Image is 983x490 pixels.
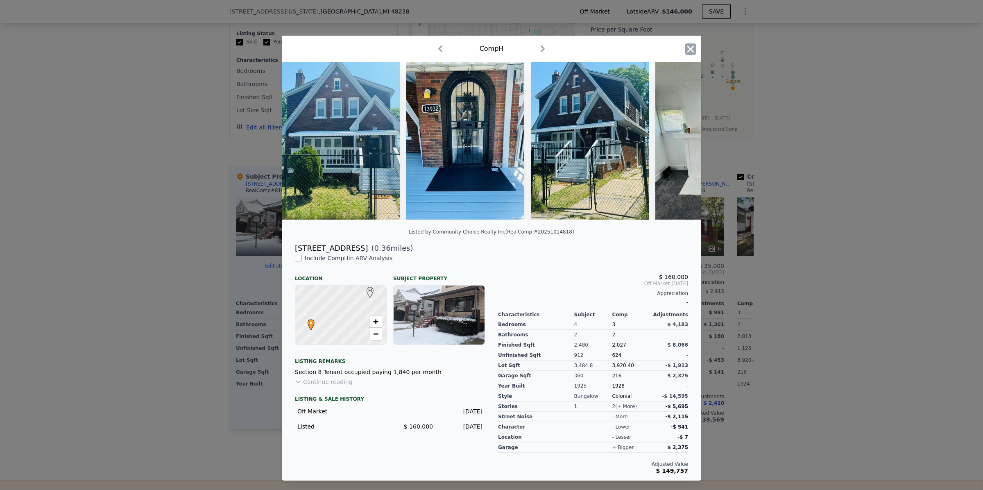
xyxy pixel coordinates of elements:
[612,424,630,430] div: - lower
[666,414,688,420] span: -$ 2,115
[404,423,433,430] span: $ 160,000
[668,342,688,348] span: $ 8,066
[306,319,310,324] div: •
[574,320,612,330] div: 4
[612,311,650,318] div: Comp
[574,381,612,391] div: 1925
[365,287,369,292] div: H
[666,363,688,368] span: -$ 1,913
[677,434,688,440] span: -$ 7
[498,290,688,297] div: Appreciation
[498,350,574,361] div: Unfinished Sqft
[612,391,650,402] div: Colonial
[480,44,504,54] div: Comp H
[666,404,688,409] span: -$ 5,695
[498,442,574,453] div: garage
[406,62,524,220] img: Property Img
[612,322,615,327] span: 3
[498,412,574,422] div: street noise
[650,330,688,340] div: -
[498,320,574,330] div: Bedrooms
[295,243,368,254] div: [STREET_ADDRESS]
[374,244,391,252] span: 0.36
[650,350,688,361] div: -
[656,467,688,474] span: $ 149,757
[297,407,383,415] div: Off Market
[498,311,574,318] div: Characteristics
[662,393,688,399] span: -$ 14,595
[668,322,688,327] span: $ 4,183
[498,297,688,308] div: -
[612,330,650,340] div: 2
[368,243,413,254] span: ( miles)
[369,315,382,328] a: Zoom in
[574,340,612,350] div: 2,480
[612,444,634,451] div: + bigger
[650,381,688,391] div: -
[612,373,621,379] span: 216
[297,422,383,431] div: Listed
[574,350,612,361] div: 912
[659,274,688,280] span: $ 160,000
[498,330,574,340] div: Bathrooms
[373,316,378,327] span: +
[498,432,574,442] div: location
[498,340,574,350] div: Finished Sqft
[612,381,650,391] div: 1928
[295,368,485,376] div: Section 8 Tenant occupied paying 1,840 per month
[612,352,621,358] span: 624
[439,407,482,415] div: [DATE]
[498,422,574,432] div: character
[498,361,574,371] div: Lot Sqft
[498,391,574,402] div: Style
[498,381,574,391] div: Year Built
[574,391,612,402] div: Bungalow
[668,445,688,450] span: $ 2,375
[574,361,612,371] div: 3,484.8
[498,402,574,412] div: stories
[373,329,378,339] span: −
[295,269,387,282] div: Location
[498,461,688,467] div: Adjusted Value
[668,373,688,379] span: $ 2,375
[409,229,574,235] div: Listed by Community Choice Realty Inc (RealComp #20251014818)
[574,330,612,340] div: 2
[393,269,485,282] div: Subject Property
[670,424,688,430] span: -$ 541
[612,363,634,368] span: 3,920.40
[650,311,688,318] div: Adjustments
[574,311,612,318] div: Subject
[369,328,382,340] a: Zoom out
[301,255,396,261] span: Include Comp H in ARV Analysis
[295,378,353,386] button: Continue reading
[439,422,482,431] div: [DATE]
[295,396,485,404] div: LISTING & SALE HISTORY
[282,62,400,220] img: Property Img
[295,352,485,365] div: Listing remarks
[306,317,317,329] span: •
[498,371,574,381] div: Garage Sqft
[612,342,626,348] span: 2,027
[574,402,612,412] div: 1
[612,403,637,410] div: 2 ( + more )
[574,371,612,381] div: 360
[531,62,649,220] img: Property Img
[612,413,627,420] div: - more
[365,287,376,294] span: H
[655,62,773,220] img: Property Img
[612,434,631,440] div: - lesser
[498,280,688,287] span: Off Market [DATE]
